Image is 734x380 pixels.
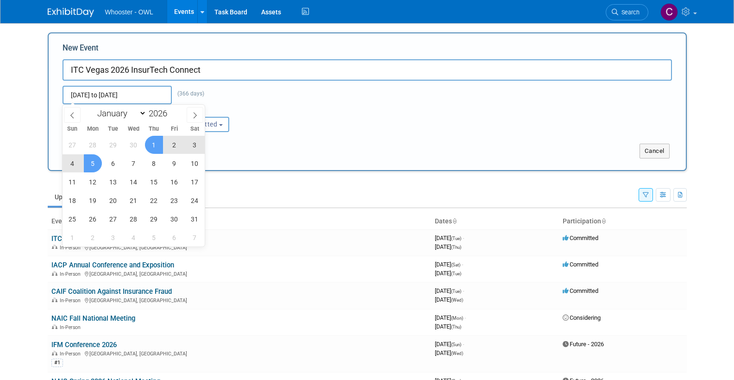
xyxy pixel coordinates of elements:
[451,236,461,241] span: (Tue)
[51,341,117,349] a: IFM Conference 2026
[186,136,204,154] span: October 3, 2026
[93,108,146,119] select: Month
[146,108,174,119] input: Year
[660,3,678,21] img: Clare Louise Southcombe
[186,210,204,228] span: October 31, 2026
[52,351,57,355] img: In-Person Event
[104,136,122,154] span: September 29, 2026
[104,228,122,247] span: November 3, 2026
[435,296,463,303] span: [DATE]
[125,210,143,228] span: October 28, 2026
[184,126,205,132] span: Sat
[52,298,57,302] img: In-Person Event
[63,59,672,81] input: Name of Trade Show / Conference
[52,245,57,249] img: In-Person Event
[104,173,122,191] span: October 13, 2026
[63,43,99,57] label: New Event
[51,287,172,296] a: CAIF Coalition Against Insurance Fraud
[144,126,164,132] span: Thu
[606,4,648,20] a: Search
[451,316,463,321] span: (Mon)
[463,341,464,348] span: -
[452,217,457,225] a: Sort by Start Date
[125,191,143,209] span: October 21, 2026
[84,154,102,172] span: October 5, 2026
[125,136,143,154] span: September 30, 2026
[84,173,102,191] span: October 12, 2026
[63,154,82,172] span: October 4, 2026
[63,173,82,191] span: October 11, 2026
[105,8,153,16] span: Whooster - OWL
[451,289,461,294] span: (Tue)
[84,191,102,209] span: October 19, 2026
[125,228,143,247] span: November 4, 2026
[451,262,460,267] span: (Sat)
[48,8,94,17] img: ExhibitDay
[51,359,63,367] div: #1
[145,136,163,154] span: October 1, 2026
[563,261,598,268] span: Committed
[563,341,604,348] span: Future - 2026
[601,217,606,225] a: Sort by Participation Type
[63,86,172,104] input: Start Date - End Date
[165,154,183,172] span: October 9, 2026
[63,191,82,209] span: October 18, 2026
[435,323,461,330] span: [DATE]
[640,144,670,158] button: Cancel
[164,126,184,132] span: Fri
[451,351,463,356] span: (Wed)
[63,228,82,247] span: November 1, 2026
[104,191,122,209] span: October 20, 2026
[63,126,83,132] span: Sun
[451,342,461,347] span: (Sun)
[84,228,102,247] span: November 2, 2026
[559,214,687,229] th: Participation
[435,270,461,277] span: [DATE]
[63,136,82,154] span: September 27, 2026
[52,324,57,329] img: In-Person Event
[60,298,83,304] span: In-Person
[165,136,183,154] span: October 2, 2026
[563,234,598,241] span: Committed
[60,271,83,277] span: In-Person
[435,341,464,348] span: [DATE]
[165,173,183,191] span: October 16, 2026
[451,271,461,276] span: (Tue)
[60,351,83,357] span: In-Person
[145,228,163,247] span: November 5, 2026
[165,191,183,209] span: October 23, 2026
[123,126,144,132] span: Wed
[51,234,147,243] a: ITC [GEOGRAPHIC_DATA] 2025
[104,210,122,228] span: October 27, 2026
[451,298,463,303] span: (Wed)
[435,243,461,250] span: [DATE]
[125,173,143,191] span: October 14, 2026
[63,104,152,116] div: Attendance / Format:
[103,126,123,132] span: Tue
[82,126,103,132] span: Mon
[51,261,174,269] a: IACP Annual Conference and Exposition
[51,270,427,277] div: [GEOGRAPHIC_DATA], [GEOGRAPHIC_DATA]
[145,154,163,172] span: October 8, 2026
[431,214,559,229] th: Dates
[63,210,82,228] span: October 25, 2026
[165,228,183,247] span: November 6, 2026
[51,314,135,323] a: NAIC Fall National Meeting
[84,210,102,228] span: October 26, 2026
[462,261,463,268] span: -
[463,287,464,294] span: -
[435,234,464,241] span: [DATE]
[52,271,57,276] img: In-Person Event
[451,324,461,329] span: (Thu)
[51,349,427,357] div: [GEOGRAPHIC_DATA], [GEOGRAPHIC_DATA]
[125,154,143,172] span: October 7, 2026
[51,243,427,251] div: [GEOGRAPHIC_DATA], [GEOGRAPHIC_DATA]
[186,191,204,209] span: October 24, 2026
[186,228,204,247] span: November 7, 2026
[166,104,256,116] div: Participation:
[48,188,102,206] a: Upcoming17
[618,9,640,16] span: Search
[84,136,102,154] span: September 28, 2026
[104,154,122,172] span: October 6, 2026
[435,349,463,356] span: [DATE]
